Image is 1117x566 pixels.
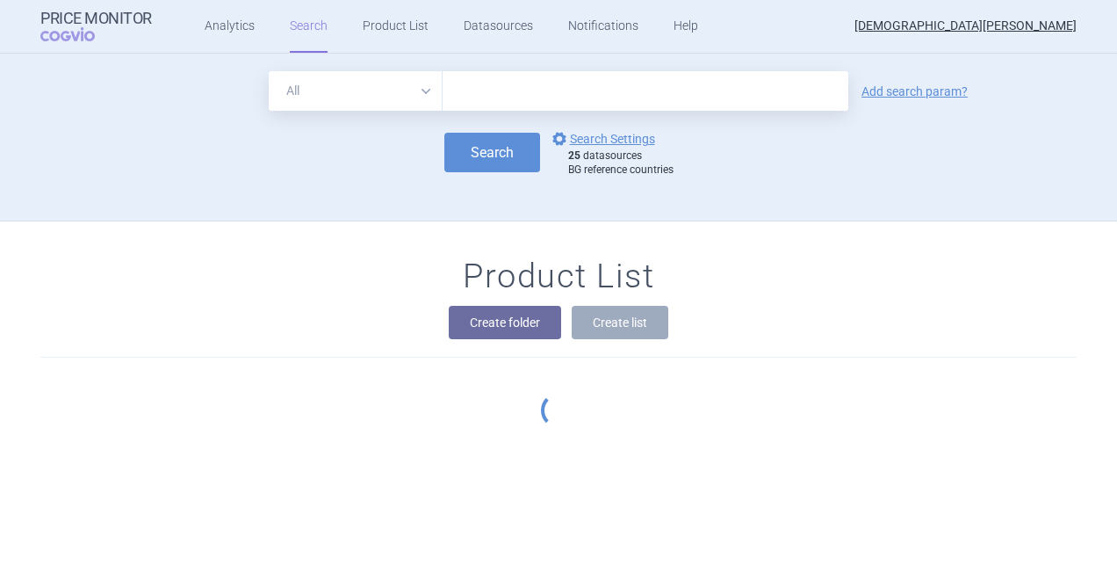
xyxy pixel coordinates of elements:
button: Create folder [449,306,561,339]
a: Search Settings [549,128,655,149]
button: Search [444,133,540,172]
button: Create list [572,306,668,339]
div: datasources BG reference countries [568,149,674,177]
h1: Product List [463,257,654,297]
span: COGVIO [40,27,119,41]
strong: 25 [568,149,580,162]
a: Price MonitorCOGVIO [40,10,152,43]
a: Add search param? [861,85,968,98]
strong: Price Monitor [40,10,152,27]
